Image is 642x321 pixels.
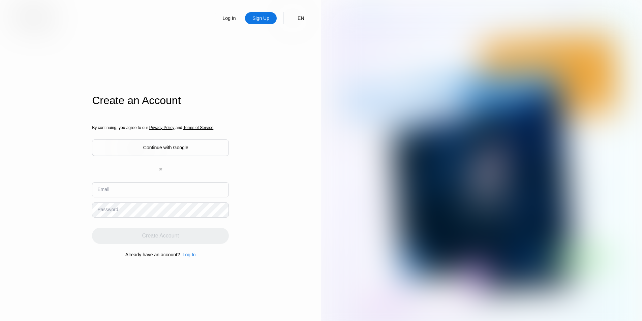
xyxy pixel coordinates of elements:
span: Terms of Service [183,125,213,130]
div: EN [298,15,304,21]
div: By continuing, you agree to our [92,125,229,130]
div: Continue with Google [143,145,188,150]
div: Email [97,187,109,192]
div: Password [97,207,118,212]
div: Already have an account? [125,252,180,257]
span: and [174,125,183,130]
div: EN [283,12,304,24]
div: Log In [222,15,237,22]
div: Continue with Google [92,139,229,156]
div: or [159,167,162,171]
div: Sign Up [252,15,270,22]
div: Log In [183,252,196,257]
div: Log In [213,12,245,24]
div: Sign Up [245,12,277,24]
span: Privacy Policy [149,125,175,130]
div: Log In [180,252,196,257]
div: Create an Account [92,94,229,107]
